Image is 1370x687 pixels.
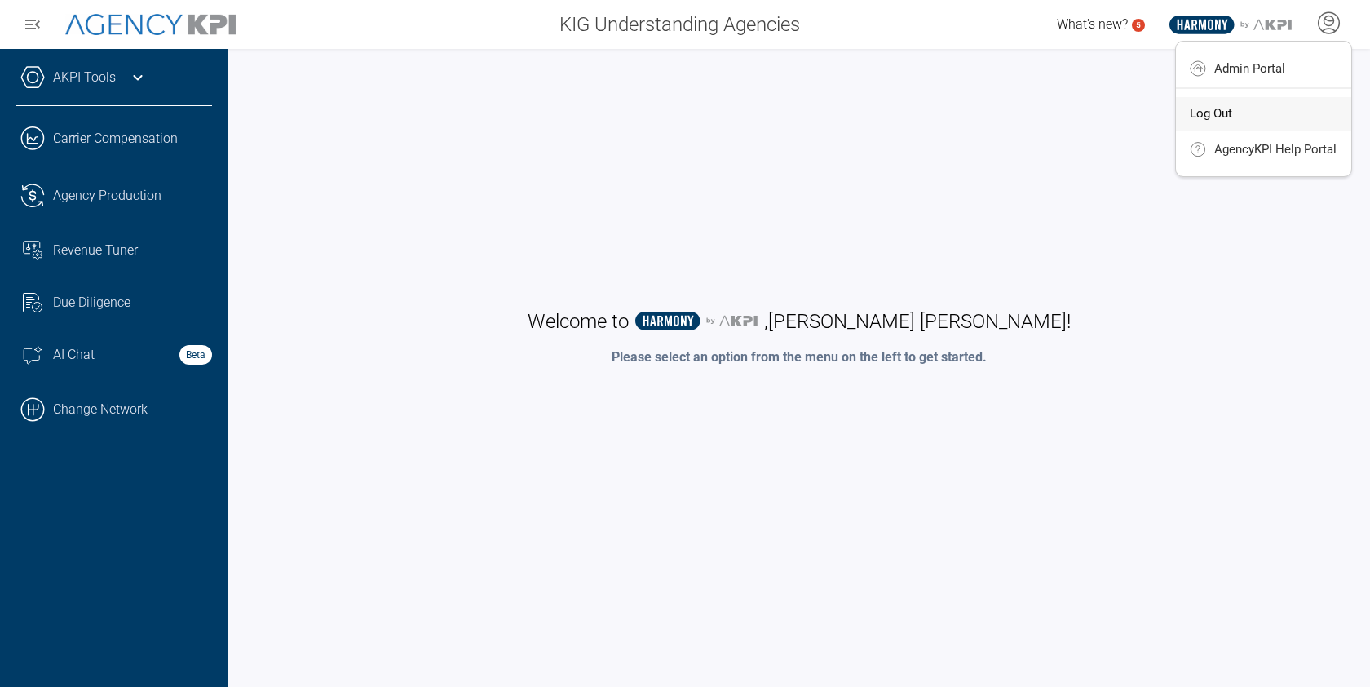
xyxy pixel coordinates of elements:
a: 5 [1132,19,1145,32]
strong: Beta [179,345,212,365]
div: Revenue Tuner [53,241,212,260]
span: KIG Understanding Agencies [559,10,800,39]
span: AI Chat [53,345,95,365]
a: AKPI Tools [53,68,116,87]
img: AgencyKPI [65,14,236,35]
span: What's new? [1057,16,1128,32]
h1: Welcome to , [PERSON_NAME] [PERSON_NAME] ! [528,308,1071,335]
span: Log Out [1190,107,1232,120]
span: Admin Portal [1214,62,1285,75]
p: Please select an option from the menu on the left to get started. [612,348,987,367]
div: Due Diligence [53,293,212,312]
text: 5 [1136,20,1141,29]
span: AgencyKPI Help Portal [1214,143,1337,156]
